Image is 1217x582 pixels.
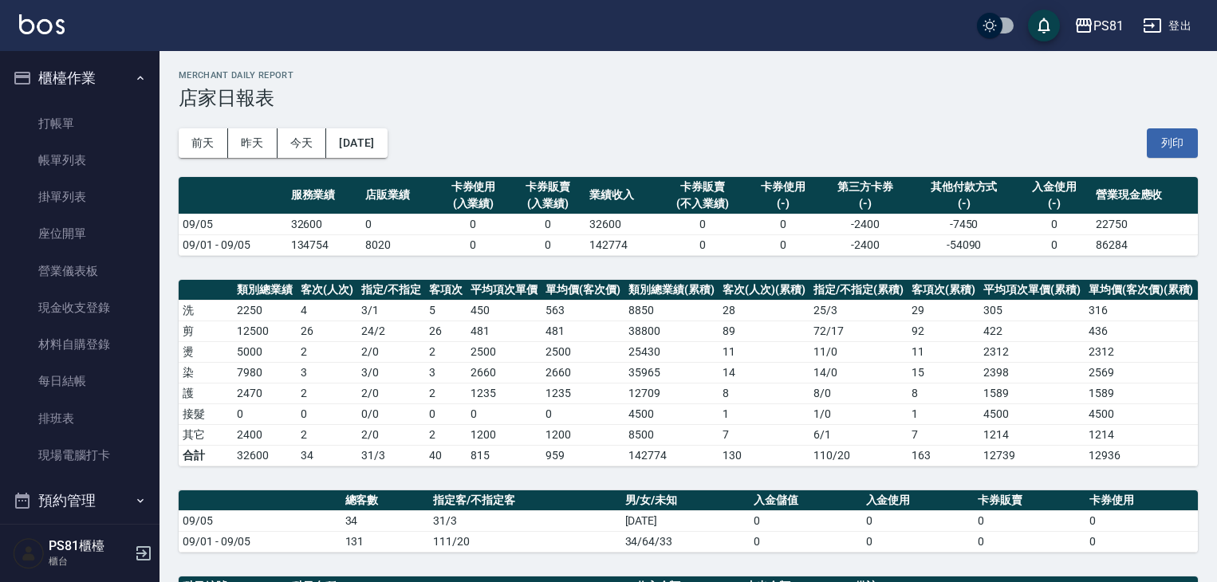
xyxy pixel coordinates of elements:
[750,510,861,531] td: 0
[510,214,585,234] td: 0
[425,300,467,320] td: 5
[6,437,153,474] a: 現場電腦打卡
[425,424,467,445] td: 2
[361,234,436,255] td: 8020
[862,531,974,552] td: 0
[19,14,65,34] img: Logo
[974,490,1085,511] th: 卡券販賣
[1085,424,1198,445] td: 1214
[326,128,387,158] button: [DATE]
[361,177,436,214] th: 店販業績
[233,424,297,445] td: 2400
[862,490,974,511] th: 入金使用
[233,300,297,320] td: 2250
[436,234,511,255] td: 0
[233,320,297,341] td: 12500
[624,424,719,445] td: 8500
[179,445,233,466] td: 合計
[542,341,624,362] td: 2500
[179,70,1198,81] h2: Merchant Daily Report
[514,195,581,212] div: (入業績)
[49,538,130,554] h5: PS81櫃檯
[621,531,750,552] td: 34/64/33
[809,403,908,424] td: 1 / 0
[287,177,362,214] th: 服務業績
[278,128,327,158] button: 今天
[49,554,130,568] p: 櫃台
[542,300,624,320] td: 563
[542,445,624,466] td: 959
[1085,531,1198,552] td: 0
[719,383,809,403] td: 8
[979,280,1085,301] th: 平均項次單價(累積)
[542,320,624,341] td: 481
[624,280,719,301] th: 類別總業績(累積)
[1085,300,1198,320] td: 316
[585,234,660,255] td: 142774
[287,214,362,234] td: 32600
[719,424,809,445] td: 7
[6,105,153,142] a: 打帳單
[425,383,467,403] td: 2
[915,195,1013,212] div: (-)
[979,445,1085,466] td: 12739
[179,234,287,255] td: 09/01 - 09/05
[908,341,979,362] td: 11
[719,280,809,301] th: 客次(人次)(累積)
[297,300,357,320] td: 4
[825,195,907,212] div: (-)
[6,179,153,215] a: 掛單列表
[809,445,908,466] td: 110/20
[467,300,542,320] td: 450
[1136,11,1198,41] button: 登出
[1017,234,1092,255] td: 0
[1021,195,1088,212] div: (-)
[357,300,425,320] td: 3 / 1
[1085,403,1198,424] td: 4500
[664,195,742,212] div: (不入業績)
[297,403,357,424] td: 0
[809,424,908,445] td: 6 / 1
[979,362,1085,383] td: 2398
[621,490,750,511] th: 男/女/未知
[621,510,750,531] td: [DATE]
[1085,280,1198,301] th: 單均價(客次價)(累積)
[228,128,278,158] button: 昨天
[750,531,861,552] td: 0
[297,445,357,466] td: 34
[542,383,624,403] td: 1235
[1085,383,1198,403] td: 1589
[179,383,233,403] td: 護
[179,177,1198,256] table: a dense table
[467,320,542,341] td: 481
[908,362,979,383] td: 15
[821,234,911,255] td: -2400
[1085,341,1198,362] td: 2312
[297,280,357,301] th: 客次(人次)
[233,445,297,466] td: 32600
[1092,214,1198,234] td: 22750
[750,195,817,212] div: (-)
[6,521,153,563] button: 報表及分析
[6,363,153,399] a: 每日結帳
[624,383,719,403] td: 12709
[974,510,1085,531] td: 0
[542,362,624,383] td: 2660
[1085,362,1198,383] td: 2569
[719,445,809,466] td: 130
[357,362,425,383] td: 3 / 0
[979,320,1085,341] td: 422
[467,383,542,403] td: 1235
[6,289,153,326] a: 現金收支登錄
[357,280,425,301] th: 指定/不指定
[6,480,153,521] button: 預約管理
[467,362,542,383] td: 2660
[467,424,542,445] td: 1200
[542,280,624,301] th: 單均價(客次價)
[911,214,1017,234] td: -7450
[750,490,861,511] th: 入金儲值
[746,214,821,234] td: 0
[179,362,233,383] td: 染
[297,424,357,445] td: 2
[719,320,809,341] td: 89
